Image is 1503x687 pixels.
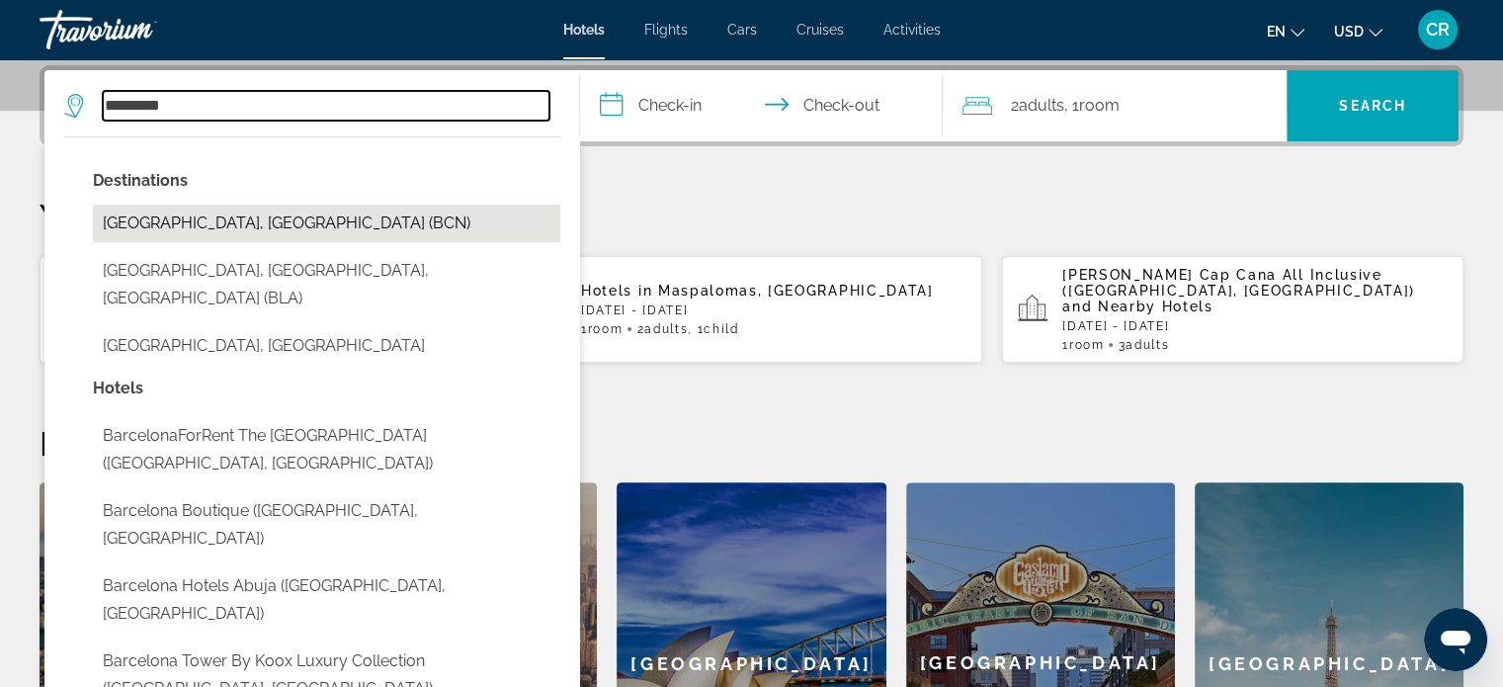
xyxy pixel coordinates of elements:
button: Select hotel: BarcelonaForRent The Central Place (Barcelona, ES) [93,417,560,482]
span: USD [1334,24,1364,40]
button: Change language [1267,17,1304,45]
input: Search hotel destination [103,91,549,121]
p: [DATE] - [DATE] [581,303,966,317]
span: Search [1339,98,1406,114]
span: 2 [1010,92,1063,120]
span: and Nearby Hotels [1062,299,1213,314]
span: en [1267,24,1286,40]
p: Your Recent Searches [40,196,1463,235]
button: Search [1287,70,1459,141]
span: 1 [1062,338,1104,352]
span: 1 [581,322,623,336]
a: Travorium [40,4,237,55]
p: [DATE] - [DATE] [1062,319,1448,333]
span: CR [1426,20,1450,40]
button: Select city: Barcelona International Airport, Spain [93,327,560,365]
p: Hotel options [93,375,560,402]
span: , 1 [688,322,738,336]
p: City options [93,167,560,195]
button: Hotels in Maspalomas, [GEOGRAPHIC_DATA][DATE] - [DATE]1Room2Adults, 1Child [521,255,982,364]
button: Travelers: 2 adults, 0 children [943,70,1287,141]
button: Select hotel: Barcelona Boutique (Barcelona, ES) [93,492,560,558]
iframe: Button to launch messaging window [1424,608,1487,671]
button: Select city: Barcelona, Spain (BCN) [93,205,560,242]
span: Maspalomas, [GEOGRAPHIC_DATA] [658,283,934,299]
a: Hotels [563,22,605,38]
button: Select city: Barcelona, Northern Mountains, Venezuela (BLA) [93,252,560,317]
button: Select hotel: Barcelona Hotels Abuja (Abuja, NG) [93,567,560,633]
a: Cars [727,22,757,38]
h2: Featured Destinations [40,423,1463,463]
div: Search widget [44,70,1459,141]
button: User Menu [1412,9,1463,50]
span: 2 [636,322,688,336]
span: Hotels in [581,283,652,299]
button: Select check in and out date [580,70,944,141]
span: Adults [644,322,688,336]
a: Activities [883,22,941,38]
span: Adults [1018,96,1063,115]
a: Flights [644,22,688,38]
button: Change currency [1334,17,1382,45]
span: 3 [1118,338,1169,352]
span: [PERSON_NAME] Cap Cana All Inclusive ([GEOGRAPHIC_DATA], [GEOGRAPHIC_DATA]) [1062,267,1415,299]
span: , 1 [1063,92,1119,120]
span: Adults [1126,338,1169,352]
a: Cruises [796,22,844,38]
span: Room [1069,338,1105,352]
span: Child [704,322,738,336]
button: Hotels in [US_STATE], [GEOGRAPHIC_DATA], [GEOGRAPHIC_DATA] ([GEOGRAPHIC_DATA])[DATE] - [DATE]1Roo... [40,255,501,364]
span: Room [588,322,624,336]
button: [PERSON_NAME] Cap Cana All Inclusive ([GEOGRAPHIC_DATA], [GEOGRAPHIC_DATA]) and Nearby Hotels[DAT... [1002,255,1463,364]
span: Room [1078,96,1119,115]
